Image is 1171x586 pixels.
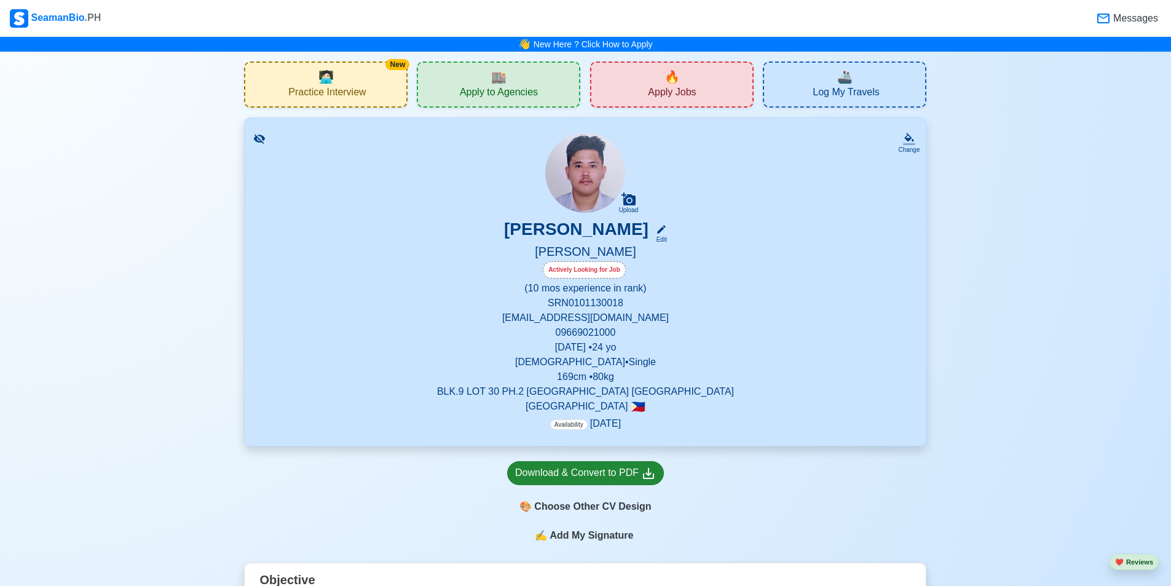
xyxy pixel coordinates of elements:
[259,281,911,296] p: (10 mos experience in rank)
[259,355,911,370] p: [DEMOGRAPHIC_DATA] • Single
[550,416,621,431] p: [DATE]
[515,465,656,481] div: Download & Convert to PDF
[534,39,653,49] a: New Here ? Click How to Apply
[1111,11,1158,26] span: Messages
[550,419,588,430] span: Availability
[507,461,664,485] a: Download & Convert to PDF
[898,145,920,154] div: Change
[504,219,649,244] h3: [PERSON_NAME]
[515,34,534,53] span: bell
[519,499,532,514] span: paint
[288,86,366,101] span: Practice Interview
[1115,558,1124,566] span: heart
[664,68,680,86] span: new
[651,235,667,244] div: Edit
[491,68,507,86] span: agencies
[547,528,636,543] span: Add My Signature
[259,399,911,414] p: [GEOGRAPHIC_DATA]
[385,59,409,70] div: New
[259,244,911,261] h5: [PERSON_NAME]
[259,296,911,311] p: SRN 0101130018
[259,370,911,384] p: 169 cm • 80 kg
[259,340,911,355] p: [DATE] • 24 yo
[543,261,626,279] div: Actively Looking for Job
[10,9,28,28] img: Logo
[631,401,645,413] span: 🇵🇭
[460,86,538,101] span: Apply to Agencies
[318,68,334,86] span: interview
[507,495,664,518] div: Choose Other CV Design
[648,86,696,101] span: Apply Jobs
[259,384,911,399] p: BLK.9 LOT 30 PH.2 [GEOGRAPHIC_DATA] [GEOGRAPHIC_DATA]
[619,207,639,214] div: Upload
[259,325,911,340] p: 09669021000
[1110,554,1159,571] button: heartReviews
[535,528,547,543] span: sign
[85,12,101,23] span: .PH
[259,311,911,325] p: [EMAIL_ADDRESS][DOMAIN_NAME]
[837,68,853,86] span: travel
[813,86,879,101] span: Log My Travels
[10,9,101,28] div: SeamanBio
